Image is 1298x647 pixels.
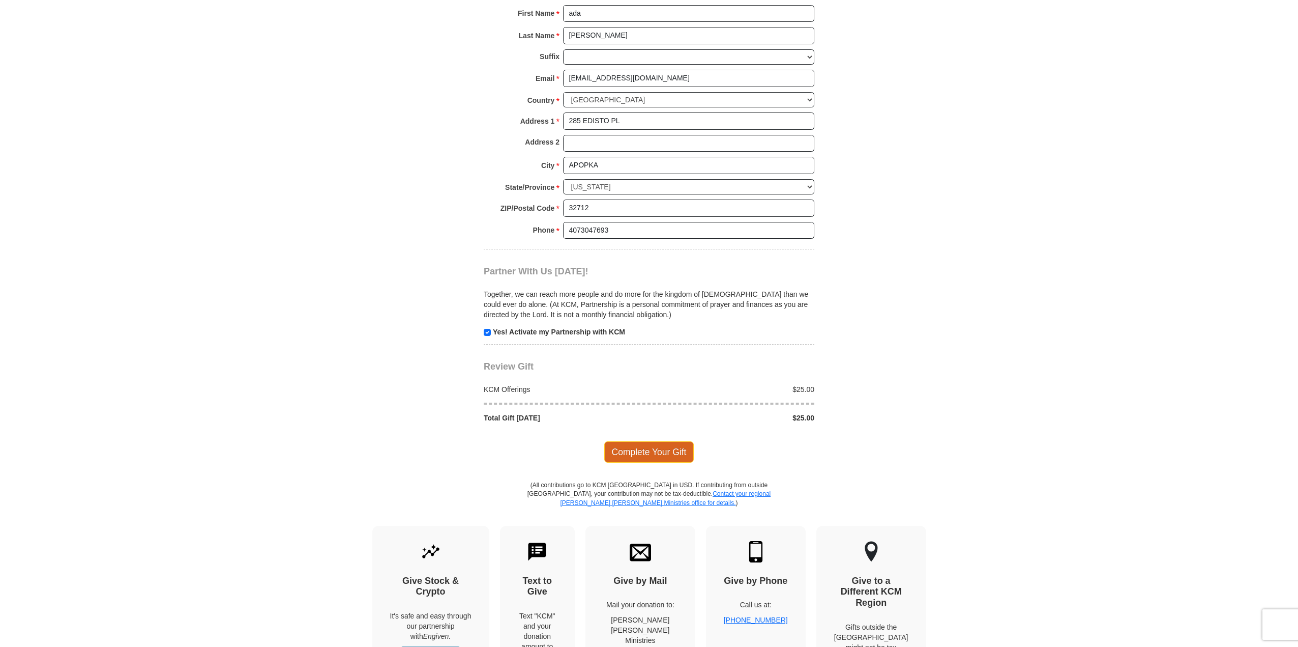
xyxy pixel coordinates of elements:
[390,576,471,598] h4: Give Stock & Crypto
[505,180,554,194] strong: State/Province
[724,600,788,610] p: Call us at:
[536,71,554,86] strong: Email
[484,289,814,320] p: Together, we can reach more people and do more for the kingdom of [DEMOGRAPHIC_DATA] than we coul...
[525,135,559,149] strong: Address 2
[520,114,555,128] strong: Address 1
[518,6,554,20] strong: First Name
[541,158,554,173] strong: City
[649,384,820,395] div: $25.00
[527,481,771,525] p: (All contributions go to KCM [GEOGRAPHIC_DATA] in USD. If contributing from outside [GEOGRAPHIC_D...
[390,611,471,641] p: It's safe and easy through our partnership with
[649,413,820,423] div: $25.00
[533,223,555,237] strong: Phone
[724,576,788,587] h4: Give by Phone
[420,541,441,562] img: give-by-stock.svg
[518,576,557,598] h4: Text to Give
[603,600,677,610] p: Mail your donation to:
[560,490,771,506] a: Contact your regional [PERSON_NAME] [PERSON_NAME] Ministries office for details.
[604,441,694,463] span: Complete Your Gift
[526,541,548,562] img: text-to-give.svg
[724,616,788,624] a: [PHONE_NUMBER]
[484,361,534,372] span: Review Gift
[745,541,766,562] img: mobile.svg
[423,632,451,640] i: Engiven.
[493,328,625,336] strong: Yes! Activate my Partnership with KCM
[479,384,650,395] div: KCM Offerings
[540,49,559,64] strong: Suffix
[603,576,677,587] h4: Give by Mail
[864,541,878,562] img: other-region
[630,541,651,562] img: envelope.svg
[479,413,650,423] div: Total Gift [DATE]
[527,93,555,107] strong: Country
[519,29,555,43] strong: Last Name
[834,576,908,609] h4: Give to a Different KCM Region
[484,266,588,276] span: Partner With Us [DATE]!
[500,201,555,215] strong: ZIP/Postal Code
